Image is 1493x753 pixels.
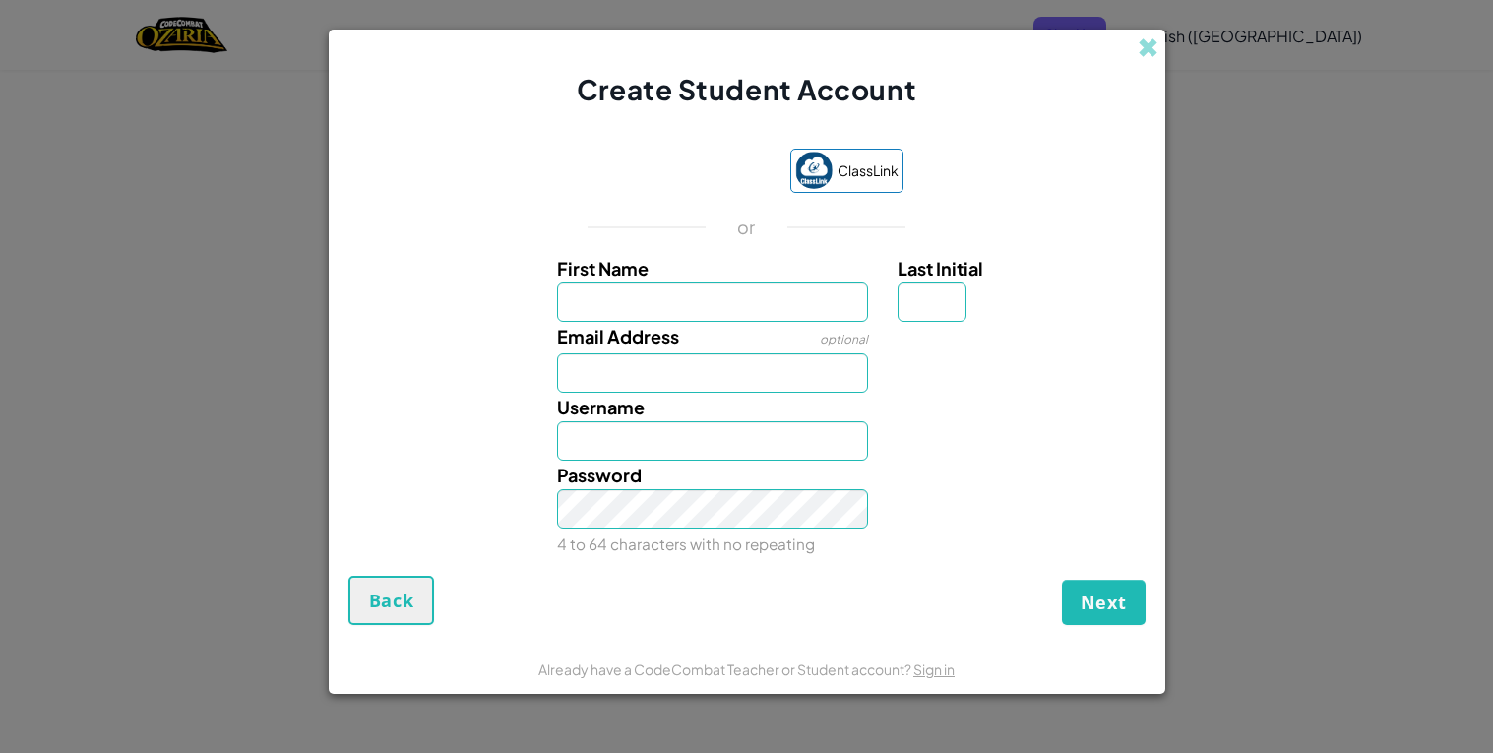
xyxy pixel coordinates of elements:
iframe: Sign in with Google Button [580,151,780,194]
small: 4 to 64 characters with no repeating [557,534,815,553]
span: Next [1081,591,1127,614]
span: Last Initial [898,257,983,280]
span: ClassLink [838,157,899,185]
button: Back [348,576,435,625]
span: First Name [557,257,649,280]
span: Username [557,396,645,418]
span: Email Address [557,325,679,347]
span: Create Student Account [577,72,916,106]
span: Back [369,589,414,612]
span: Password [557,464,642,486]
button: Next [1062,580,1146,625]
a: Sign in [913,660,955,678]
span: optional [820,332,868,346]
span: Already have a CodeCombat Teacher or Student account? [538,660,913,678]
img: classlink-logo-small.png [795,152,833,189]
p: or [737,216,756,239]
